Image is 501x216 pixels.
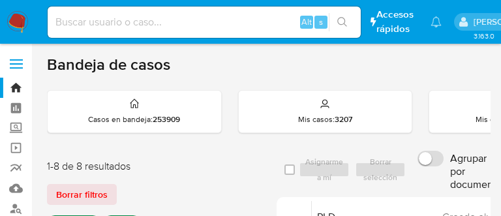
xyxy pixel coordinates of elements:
[48,14,361,31] input: Buscar usuario o caso...
[329,13,356,31] button: search-icon
[301,16,312,28] span: Alt
[431,16,442,27] a: Notificaciones
[319,16,323,28] span: s
[376,8,418,35] span: Accesos rápidos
